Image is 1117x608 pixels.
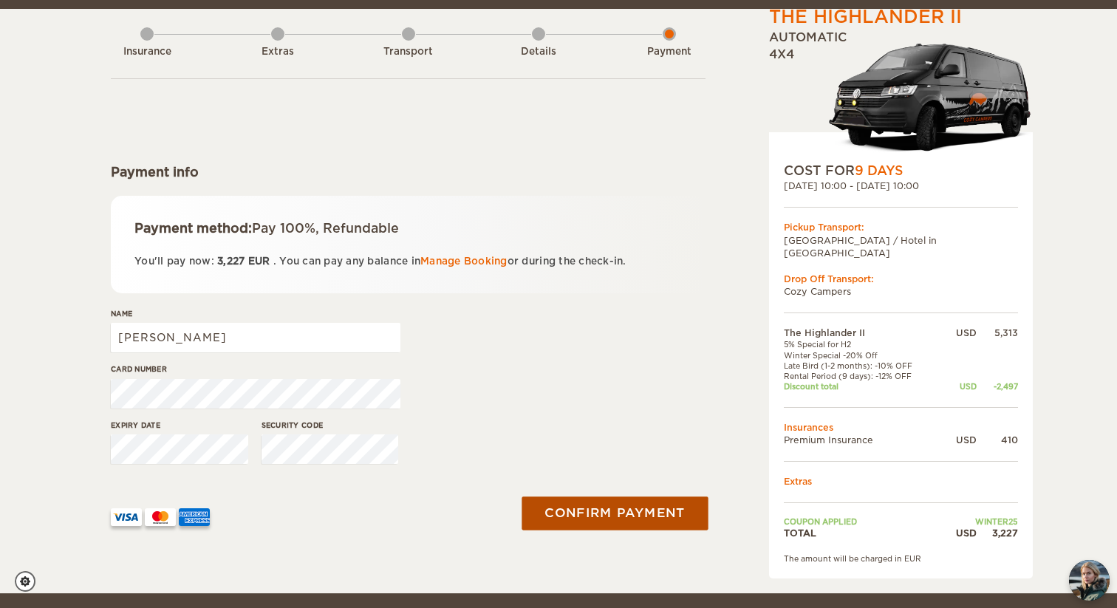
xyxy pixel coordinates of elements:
[1069,560,1110,601] button: chat-button
[942,381,977,392] div: USD
[942,434,977,446] div: USD
[134,219,682,237] div: Payment method:
[977,527,1018,539] div: 3,227
[420,256,508,267] a: Manage Booking
[784,527,942,539] td: TOTAL
[784,434,942,446] td: Premium Insurance
[179,508,210,526] img: AMEX
[977,434,1018,446] div: 410
[248,256,270,267] span: EUR
[784,285,1018,298] td: Cozy Campers
[252,221,399,236] span: Pay 100%, Refundable
[784,361,942,371] td: Late Bird (1-2 months): -10% OFF
[784,234,1018,259] td: [GEOGRAPHIC_DATA] / Hotel in [GEOGRAPHIC_DATA]
[111,363,400,375] label: Card number
[111,420,248,431] label: Expiry date
[942,527,977,539] div: USD
[942,516,1018,527] td: WINTER25
[522,496,708,530] button: Confirm payment
[111,508,142,526] img: VISA
[784,371,942,381] td: Rental Period (9 days): -12% OFF
[498,45,579,59] div: Details
[784,273,1018,285] div: Drop Off Transport:
[784,475,1018,488] td: Extras
[977,327,1018,339] div: 5,313
[784,180,1018,192] div: [DATE] 10:00 - [DATE] 10:00
[784,221,1018,233] div: Pickup Transport:
[769,30,1033,162] div: Automatic 4x4
[855,163,903,178] span: 9 Days
[784,350,942,361] td: Winter Special -20% Off
[784,339,942,349] td: 5% Special for H2
[784,421,1018,434] td: Insurances
[237,45,318,59] div: Extras
[784,327,942,339] td: The Highlander II
[828,34,1033,162] img: stor-langur-223.png
[784,516,942,527] td: Coupon applied
[942,327,977,339] div: USD
[629,45,710,59] div: Payment
[262,420,399,431] label: Security code
[15,571,45,592] a: Cookie settings
[145,508,176,526] img: mastercard
[784,162,1018,180] div: COST FOR
[217,256,245,267] span: 3,227
[368,45,449,59] div: Transport
[784,381,942,392] td: Discount total
[111,163,706,181] div: Payment info
[106,45,188,59] div: Insurance
[769,4,962,30] div: The Highlander II
[134,253,682,270] p: You'll pay now: . You can pay any balance in or during the check-in.
[784,553,1018,564] div: The amount will be charged in EUR
[1069,560,1110,601] img: Freyja at Cozy Campers
[111,308,400,319] label: Name
[977,381,1018,392] div: -2,497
